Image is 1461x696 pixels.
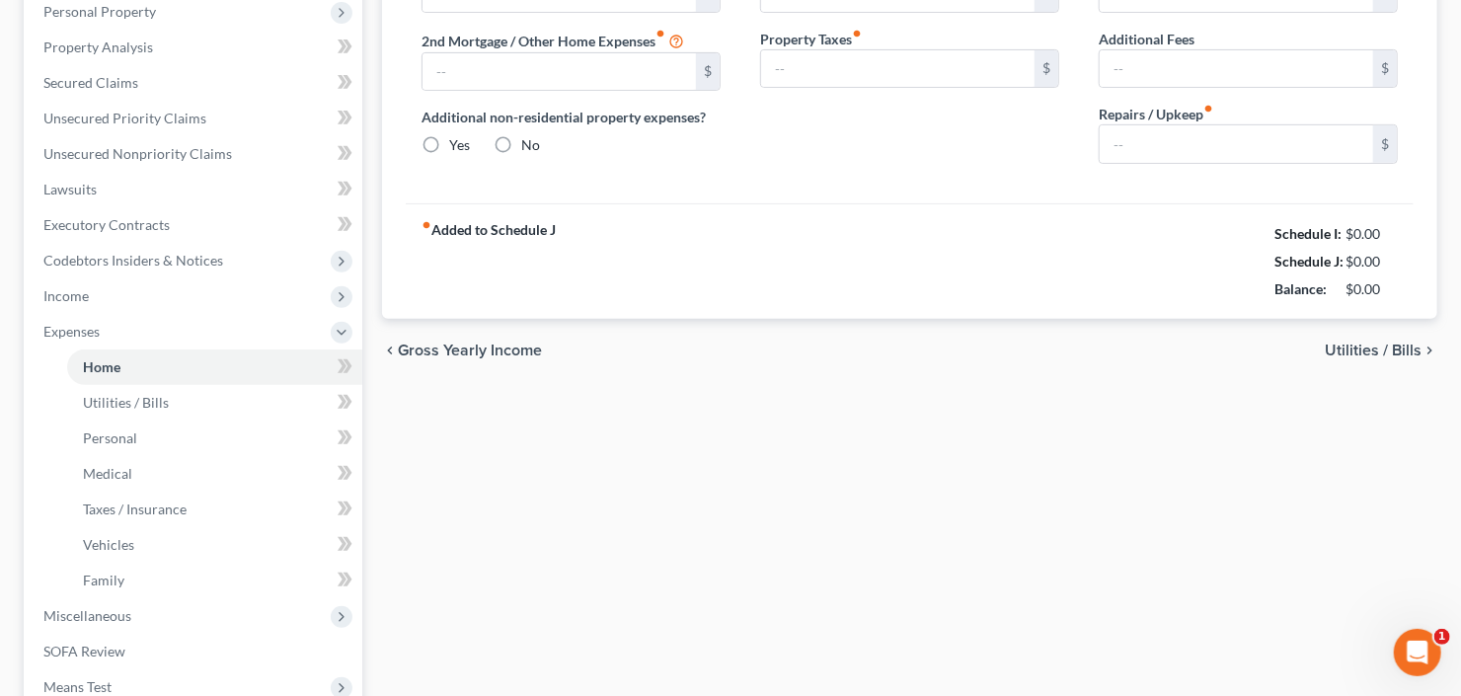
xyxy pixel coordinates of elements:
span: Medical [83,465,132,482]
a: Taxes / Insurance [67,492,362,527]
i: fiber_manual_record [852,29,862,39]
span: Lawsuits [43,181,97,197]
span: Income [43,287,89,304]
span: Expenses [43,323,100,340]
span: Codebtors Insiders & Notices [43,252,223,269]
label: Repairs / Upkeep [1099,104,1213,124]
label: Additional non-residential property expenses? [422,107,721,127]
input: -- [1100,125,1373,163]
strong: Schedule J: [1274,253,1344,270]
div: $ [1373,125,1397,163]
i: fiber_manual_record [422,220,431,230]
a: Vehicles [67,527,362,563]
span: Unsecured Nonpriority Claims [43,145,232,162]
span: Executory Contracts [43,216,170,233]
span: Utilities / Bills [83,394,169,411]
div: $0.00 [1346,279,1399,299]
i: fiber_manual_record [1203,104,1213,114]
a: Lawsuits [28,172,362,207]
span: Vehicles [83,536,134,553]
label: 2nd Mortgage / Other Home Expenses [422,29,684,52]
a: SOFA Review [28,634,362,669]
span: Means Test [43,678,112,695]
i: fiber_manual_record [655,29,665,39]
span: Taxes / Insurance [83,501,187,517]
label: Yes [449,135,470,155]
div: $ [696,53,720,91]
span: Miscellaneous [43,607,131,624]
span: SOFA Review [43,643,125,659]
strong: Schedule I: [1274,225,1342,242]
div: $0.00 [1346,252,1399,271]
strong: Added to Schedule J [422,220,556,303]
a: Family [67,563,362,598]
label: Property Taxes [760,29,862,49]
i: chevron_left [382,343,398,358]
a: Utilities / Bills [67,385,362,421]
strong: Balance: [1274,280,1327,297]
div: $ [1373,50,1397,88]
a: Property Analysis [28,30,362,65]
span: Unsecured Priority Claims [43,110,206,126]
button: Utilities / Bills chevron_right [1325,343,1437,358]
span: 1 [1434,629,1450,645]
i: chevron_right [1422,343,1437,358]
input: -- [423,53,696,91]
input: -- [1100,50,1373,88]
span: Personal Property [43,3,156,20]
a: Executory Contracts [28,207,362,243]
a: Personal [67,421,362,456]
input: -- [761,50,1035,88]
label: Additional Fees [1099,29,1194,49]
span: Utilities / Bills [1325,343,1422,358]
span: Family [83,572,124,588]
button: chevron_left Gross Yearly Income [382,343,542,358]
span: Secured Claims [43,74,138,91]
div: $0.00 [1346,224,1399,244]
div: $ [1035,50,1058,88]
a: Unsecured Nonpriority Claims [28,136,362,172]
iframe: Intercom live chat [1394,629,1441,676]
a: Medical [67,456,362,492]
span: Gross Yearly Income [398,343,542,358]
a: Secured Claims [28,65,362,101]
span: Home [83,358,120,375]
span: Property Analysis [43,39,153,55]
label: No [521,135,540,155]
span: Personal [83,429,137,446]
a: Unsecured Priority Claims [28,101,362,136]
a: Home [67,349,362,385]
